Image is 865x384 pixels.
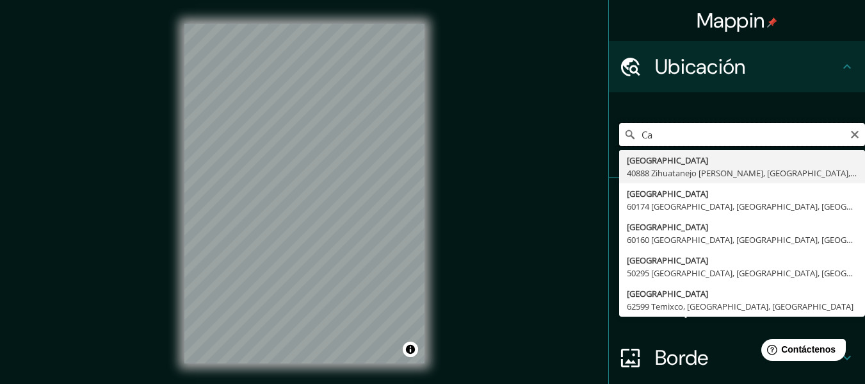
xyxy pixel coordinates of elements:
[609,41,865,92] div: Ubicación
[627,301,853,312] font: 62599 Temixco, [GEOGRAPHIC_DATA], [GEOGRAPHIC_DATA]
[767,17,777,28] img: pin-icon.png
[184,24,424,363] canvas: Mapa
[609,178,865,230] div: Patas
[627,154,708,166] font: [GEOGRAPHIC_DATA]
[627,255,708,266] font: [GEOGRAPHIC_DATA]
[697,7,765,34] font: Mappin
[751,334,851,370] iframe: Lanzador de widgets de ayuda
[627,288,708,299] font: [GEOGRAPHIC_DATA]
[619,123,865,146] input: Elige tu ciudad o zona
[627,221,708,233] font: [GEOGRAPHIC_DATA]
[850,128,860,140] button: Claro
[403,342,418,357] button: Activar o desactivar atribución
[609,332,865,383] div: Borde
[609,281,865,332] div: Disposición
[655,53,746,80] font: Ubicación
[655,344,709,371] font: Borde
[609,230,865,281] div: Estilo
[627,188,708,199] font: [GEOGRAPHIC_DATA]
